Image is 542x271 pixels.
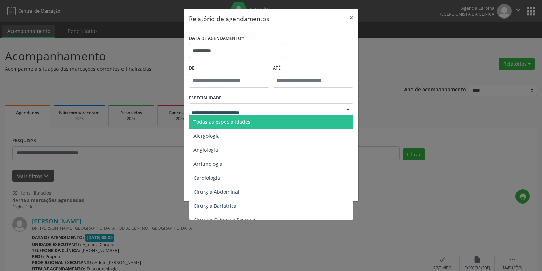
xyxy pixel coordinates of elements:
[189,33,244,44] label: DATA DE AGENDAMENTO
[193,147,218,153] span: Angiologia
[193,161,223,167] span: Arritmologia
[193,216,255,223] span: Cirurgia Cabeça e Pescoço
[193,133,220,139] span: Alergologia
[189,63,269,74] label: De
[189,14,269,23] h5: Relatório de agendamentos
[193,119,251,125] span: Todas as especialidades
[193,174,220,181] span: Cardiologia
[193,202,237,209] span: Cirurgia Bariatrica
[344,9,358,26] button: Close
[193,188,239,195] span: Cirurgia Abdominal
[189,93,221,104] label: ESPECIALIDADE
[273,63,353,74] label: ATÉ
